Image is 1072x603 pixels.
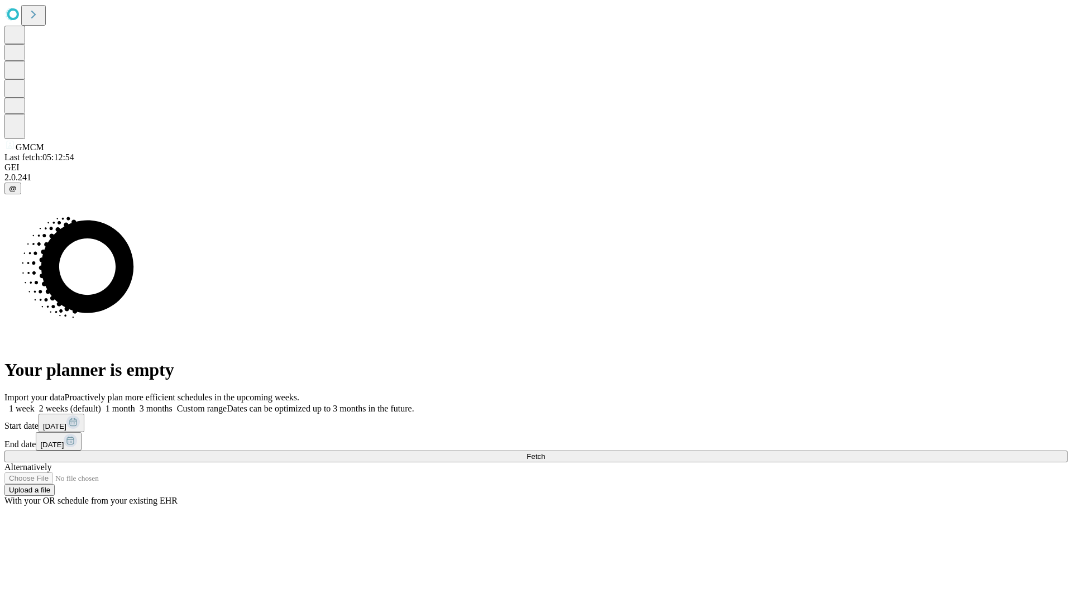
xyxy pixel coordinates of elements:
[527,452,545,461] span: Fetch
[4,462,51,472] span: Alternatively
[43,422,66,430] span: [DATE]
[39,404,101,413] span: 2 weeks (default)
[39,414,84,432] button: [DATE]
[4,360,1068,380] h1: Your planner is empty
[40,441,64,449] span: [DATE]
[106,404,135,413] span: 1 month
[4,484,55,496] button: Upload a file
[4,152,74,162] span: Last fetch: 05:12:54
[4,183,21,194] button: @
[227,404,414,413] span: Dates can be optimized up to 3 months in the future.
[36,432,82,451] button: [DATE]
[4,173,1068,183] div: 2.0.241
[177,404,227,413] span: Custom range
[9,184,17,193] span: @
[4,393,65,402] span: Import your data
[65,393,299,402] span: Proactively plan more efficient schedules in the upcoming weeks.
[4,432,1068,451] div: End date
[4,451,1068,462] button: Fetch
[4,414,1068,432] div: Start date
[16,142,44,152] span: GMCM
[140,404,173,413] span: 3 months
[9,404,35,413] span: 1 week
[4,496,178,505] span: With your OR schedule from your existing EHR
[4,162,1068,173] div: GEI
